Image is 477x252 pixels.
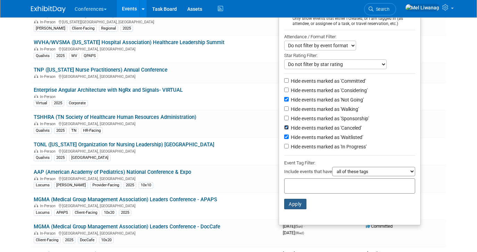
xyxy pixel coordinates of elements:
[34,121,277,126] div: [GEOGRAPHIC_DATA], [GEOGRAPHIC_DATA]
[69,128,79,134] div: TN
[289,134,363,141] label: Hide events marked as 'Waitlisted'
[34,204,38,207] img: In-Person Event
[40,149,58,154] span: In-Person
[34,148,277,154] div: [GEOGRAPHIC_DATA], [GEOGRAPHIC_DATA]
[34,203,277,208] div: [GEOGRAPHIC_DATA], [GEOGRAPHIC_DATA]
[284,16,415,26] div: Only show events that either I created, or I am tagged in (as attendee, or assignee of a task, or...
[119,210,131,216] div: 2025
[289,115,369,122] label: Hide events marked as 'Sponsorship'
[283,230,304,235] span: [DATE]
[34,122,38,125] img: In-Person Event
[284,33,415,41] div: Attendance / Format Filter:
[34,100,49,106] div: Virtual
[34,230,277,236] div: [GEOGRAPHIC_DATA], [GEOGRAPHIC_DATA]
[54,210,70,216] div: APAPS
[34,67,167,73] a: TNP ([US_STATE] Nurse Practitioners) Annual Conference
[34,53,52,59] div: Qualivis
[34,25,67,32] div: [PERSON_NAME]
[289,124,362,131] label: Hide events marked as 'Canceled'
[295,225,303,228] span: (Sun)
[34,95,38,98] img: In-Person Event
[283,223,305,229] span: [DATE]
[289,143,367,150] label: Hide events marked as 'In Progress'
[34,223,220,230] a: MGMA (Medical Group Management Association) Leaders Conference - DocCafe
[295,231,304,235] span: (Wed)
[34,176,277,181] div: [GEOGRAPHIC_DATA], [GEOGRAPHIC_DATA]
[34,47,38,50] img: In-Person Event
[284,199,306,209] button: Apply
[54,182,88,188] div: [PERSON_NAME]
[34,210,52,216] div: Locums
[34,169,191,175] a: AAP (American Academy of Pediatrics) National Conference & Expo
[34,155,52,161] div: Qualivis
[34,87,183,93] a: Enterprise Angular Architecture with NgRx and Signals- VIRTUAL
[124,182,136,188] div: 2025
[34,141,214,148] a: TONL ([US_STATE] Organization for Nursing Leadership) [GEOGRAPHIC_DATA]
[289,106,359,113] label: Hide events marked as 'Walking'
[366,223,393,229] span: Committed
[102,210,116,216] div: 10x20
[40,177,58,181] span: In-Person
[34,128,52,134] div: Qualivis
[73,210,99,216] div: Client-Facing
[284,159,415,167] div: Event Tag Filter:
[34,114,196,120] a: TSHHRA (TN Society of Healthcare Human Resources Administration)
[54,128,67,134] div: 2025
[40,204,58,208] span: In-Person
[34,39,224,46] a: WVHA/WVSMA ([US_STATE] Hospital Association) Healthcare Leadership Summit
[289,87,368,94] label: Hide events marked as 'Considering'
[70,25,97,32] div: Client-Facing
[34,20,38,23] img: In-Person Event
[52,100,64,106] div: 2025
[34,46,277,51] div: [GEOGRAPHIC_DATA], [GEOGRAPHIC_DATA]
[139,182,153,188] div: 10x10
[284,50,415,59] div: Star Rating Filter:
[34,231,38,235] img: In-Person Event
[54,53,67,59] div: 2025
[40,74,58,79] span: In-Person
[67,100,88,106] div: Corporate
[69,155,110,161] div: [GEOGRAPHIC_DATA]
[304,223,305,229] span: -
[34,73,277,79] div: [GEOGRAPHIC_DATA], [GEOGRAPHIC_DATA]
[90,182,121,188] div: Provider-Facing
[40,95,58,99] span: In-Person
[40,47,58,51] span: In-Person
[121,25,133,32] div: 2025
[373,7,389,12] span: Search
[364,3,396,15] a: Search
[34,196,217,203] a: MGMA (Medical Group Management Association) Leaders Conference - APAPS
[289,78,366,84] label: Hide events marked as 'Committed'
[284,167,415,178] div: Include events that have
[63,237,75,243] div: 2025
[34,19,277,24] div: [US_STATE][GEOGRAPHIC_DATA], [GEOGRAPHIC_DATA]
[99,25,118,32] div: Regional
[40,20,58,24] span: In-Person
[78,237,97,243] div: DocCafe
[34,237,60,243] div: Client-Facing
[40,231,58,236] span: In-Person
[31,6,66,13] img: ExhibitDay
[40,122,58,126] span: In-Person
[289,96,364,103] label: Hide events marked as 'Not Going'
[34,74,38,78] img: In-Person Event
[82,53,98,59] div: QPAPS
[34,149,38,153] img: In-Person Event
[54,155,67,161] div: 2025
[405,4,439,11] img: Mel Liwanag
[34,12,179,18] a: CHA ([US_STATE] Hospital Assoc.) Annual and Rural Combined
[69,53,79,59] div: WV
[34,177,38,180] img: In-Person Event
[81,128,103,134] div: HR-Facing
[99,237,114,243] div: 10x20
[34,182,52,188] div: Locums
